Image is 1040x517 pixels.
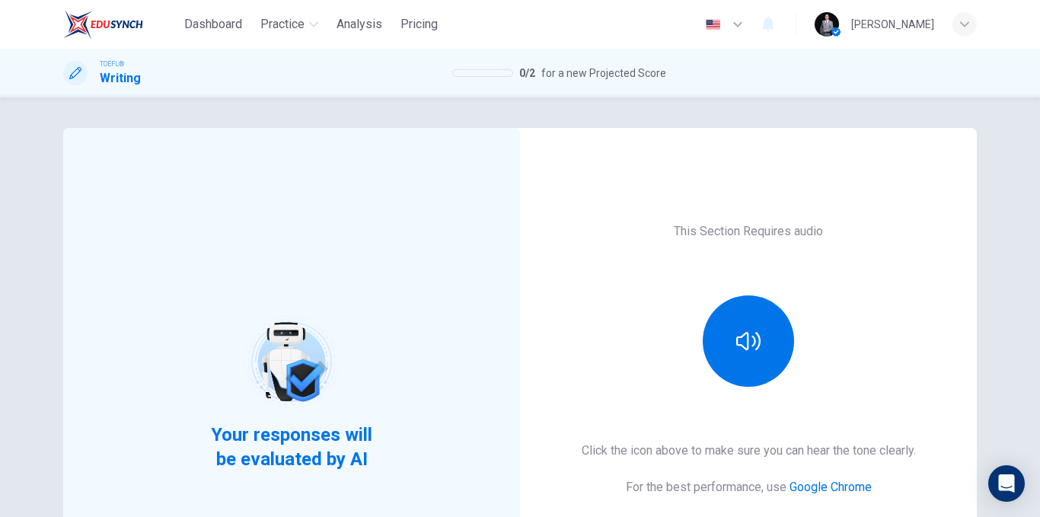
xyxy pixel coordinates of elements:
button: Analysis [330,11,388,38]
span: 0 / 2 [519,64,535,82]
span: Dashboard [184,15,242,34]
img: en [703,19,723,30]
span: Practice [260,15,305,34]
img: Profile picture [815,12,839,37]
span: Pricing [400,15,438,34]
img: robot icon [243,314,340,410]
button: Practice [254,11,324,38]
div: Open Intercom Messenger [988,465,1025,502]
a: Google Chrome [790,480,872,494]
button: Dashboard [178,11,248,38]
h6: For the best performance, use [626,478,872,496]
span: for a new Projected Score [541,64,666,82]
span: TOEFL® [100,59,124,69]
a: EduSynch logo [63,9,178,40]
span: Analysis [337,15,382,34]
h6: This Section Requires audio [674,222,823,241]
h1: Writing [100,69,141,88]
button: Pricing [394,11,444,38]
h6: Click the icon above to make sure you can hear the tone clearly. [582,442,916,460]
img: EduSynch logo [63,9,143,40]
div: [PERSON_NAME] [851,15,934,34]
span: Your responses will be evaluated by AI [199,423,384,471]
